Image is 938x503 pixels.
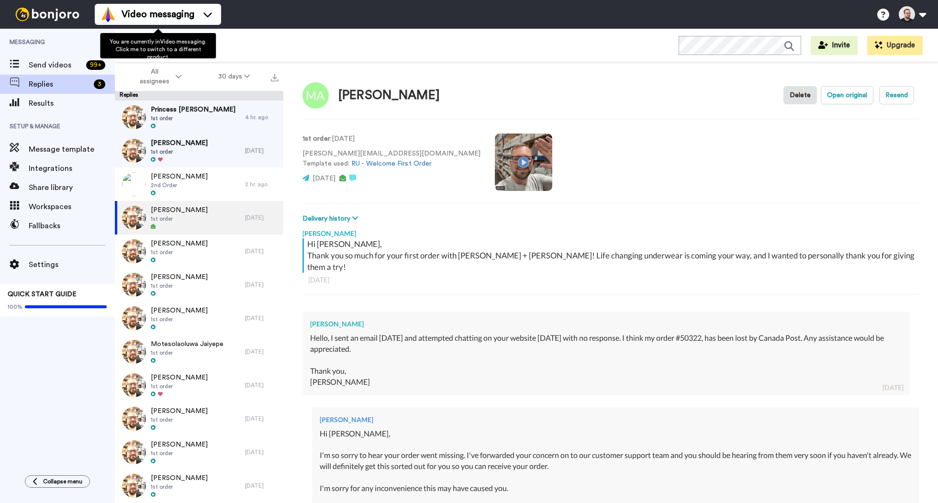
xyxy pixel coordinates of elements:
a: [PERSON_NAME]2nd Order2 hr. ago [115,168,283,201]
span: [PERSON_NAME] [151,473,208,483]
div: [PERSON_NAME] [302,224,919,238]
p: : [DATE] [302,134,480,144]
span: You are currently in Video messaging . Click me to switch to a different product. [110,39,206,60]
span: [PERSON_NAME] [151,272,208,282]
span: 1st order [151,315,208,323]
span: [PERSON_NAME] [151,306,208,315]
img: efa524da-70a9-41f2-aa42-4cb2d5cfdec7-thumb.jpg [122,474,146,498]
span: [PERSON_NAME] [151,440,208,449]
a: [PERSON_NAME]1st order[DATE] [115,302,283,335]
span: 1st order [151,483,208,491]
div: [PERSON_NAME] [320,415,911,425]
a: Motesolaoluwa Jaiyepe1st order[DATE] [115,335,283,369]
span: Send videos [29,59,82,71]
img: Image of Melissa Ainsworth [302,82,329,109]
a: Princess [PERSON_NAME]1st order4 hr. ago [115,101,283,134]
span: Collapse menu [43,478,82,485]
div: [DATE] [245,348,279,356]
img: efa524da-70a9-41f2-aa42-4cb2d5cfdec7-thumb.jpg [122,239,146,263]
span: 1st order [151,449,208,457]
span: 1st order [151,215,208,223]
a: [PERSON_NAME]1st order[DATE] [115,235,283,268]
a: RU - Welcome First Order [351,160,432,167]
span: [PERSON_NAME] [151,172,208,181]
img: bj-logo-header-white.svg [11,8,83,21]
span: Results [29,98,115,109]
div: Replies [115,91,283,101]
strong: 1st order [302,135,330,142]
div: 99 + [86,60,105,70]
div: 2 hr. ago [245,180,279,188]
span: 1st order [151,114,235,122]
p: [PERSON_NAME][EMAIL_ADDRESS][DOMAIN_NAME] Template used: [302,149,480,169]
a: [PERSON_NAME]1st order[DATE] [115,469,283,503]
div: Hello, I sent an email [DATE] and attempted chatting on your website [DATE] with no response. I t... [310,333,902,387]
img: efa524da-70a9-41f2-aa42-4cb2d5cfdec7-thumb.jpg [122,407,146,431]
div: [DATE] [245,214,279,222]
span: Share library [29,182,115,193]
img: efa524da-70a9-41f2-aa42-4cb2d5cfdec7-thumb.jpg [122,306,146,330]
img: efa524da-70a9-41f2-aa42-4cb2d5cfdec7-thumb.jpg [122,273,146,297]
img: efa524da-70a9-41f2-aa42-4cb2d5cfdec7-thumb.jpg [122,340,146,364]
div: [DATE] [245,381,279,389]
button: Delete [783,86,817,104]
img: efa524da-70a9-41f2-aa42-4cb2d5cfdec7-thumb.jpg [122,139,146,163]
div: [DATE] [245,281,279,289]
img: 8db93726-50d8-4d85-967b-90c4cb94ea46-thumb.jpg [122,172,146,196]
span: [PERSON_NAME] [151,205,208,215]
div: [DATE] [245,448,279,456]
span: Integrations [29,163,115,174]
span: 1st order [151,148,208,156]
span: 1st order [151,282,208,290]
div: 3 [94,79,105,89]
img: efa524da-70a9-41f2-aa42-4cb2d5cfdec7-thumb.jpg [122,440,146,464]
div: Hi [PERSON_NAME], Thank you so much for your first order with [PERSON_NAME] + [PERSON_NAME]! Life... [307,238,916,273]
button: Resend [879,86,914,104]
button: 30 days [200,68,268,85]
a: [PERSON_NAME]1st order[DATE] [115,201,283,235]
span: [DATE] [313,175,335,182]
span: Settings [29,259,115,270]
button: All assignees [117,63,200,90]
a: [PERSON_NAME]1st order[DATE] [115,436,283,469]
img: efa524da-70a9-41f2-aa42-4cb2d5cfdec7-thumb.jpg [122,105,146,129]
div: [DATE] [245,247,279,255]
div: [DATE] [245,147,279,155]
div: [DATE] [308,275,913,285]
span: Replies [29,78,90,90]
button: Collapse menu [25,475,90,488]
span: 100% [8,303,22,311]
button: Export all results that match these filters now. [268,69,281,84]
div: 4 hr. ago [245,113,279,121]
div: [PERSON_NAME] [338,89,440,102]
img: efa524da-70a9-41f2-aa42-4cb2d5cfdec7-thumb.jpg [122,206,146,230]
span: Fallbacks [29,220,115,232]
span: 1st order [151,349,223,357]
a: [PERSON_NAME]1st order[DATE] [115,134,283,168]
img: export.svg [271,74,279,81]
a: [PERSON_NAME]1st order[DATE] [115,402,283,436]
img: vm-color.svg [100,7,116,22]
div: [DATE] [245,482,279,490]
a: [PERSON_NAME]1st order[DATE] [115,268,283,302]
span: [PERSON_NAME] [151,138,208,148]
a: [PERSON_NAME]1st order[DATE] [115,369,283,402]
button: Open original [821,86,873,104]
span: Message template [29,144,115,155]
span: 1st order [151,248,208,256]
span: Princess [PERSON_NAME] [151,105,235,114]
div: [DATE] [882,383,904,392]
span: Video messaging [122,8,194,21]
span: [PERSON_NAME] [151,373,208,382]
div: [PERSON_NAME] [310,319,902,329]
button: Invite [811,36,858,55]
span: All assignees [135,67,174,86]
div: [DATE] [245,415,279,423]
span: 2nd Order [151,181,208,189]
span: Motesolaoluwa Jaiyepe [151,339,223,349]
button: Delivery history [302,213,361,224]
div: [DATE] [245,314,279,322]
span: [PERSON_NAME] [151,406,208,416]
img: efa524da-70a9-41f2-aa42-4cb2d5cfdec7-thumb.jpg [122,373,146,397]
